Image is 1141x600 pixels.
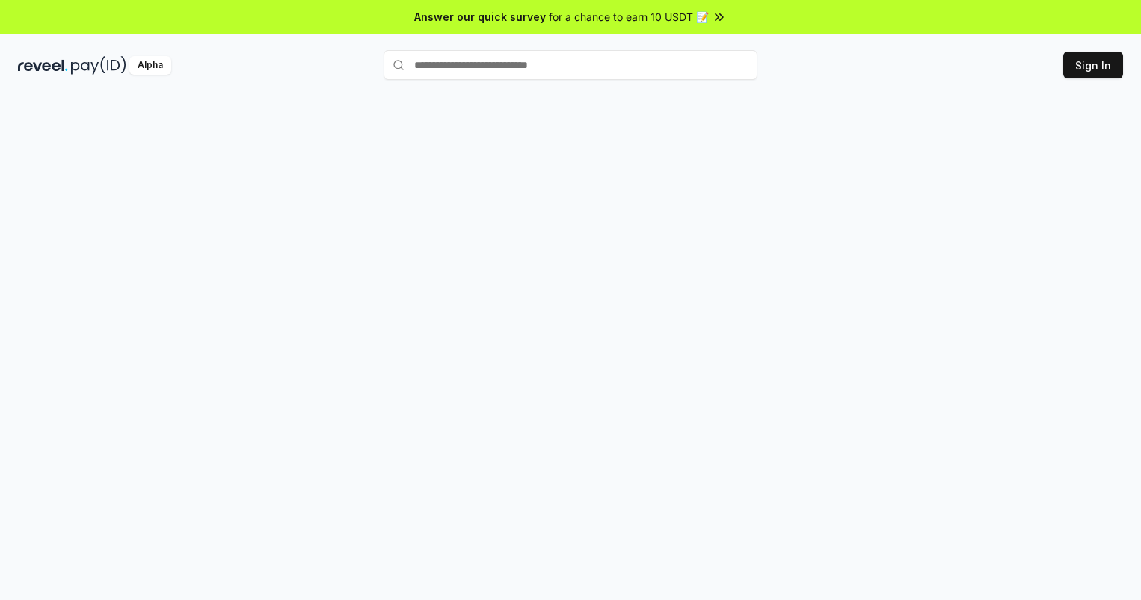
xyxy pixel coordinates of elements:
button: Sign In [1063,52,1123,78]
div: Alpha [129,56,171,75]
img: reveel_dark [18,56,68,75]
span: Answer our quick survey [414,9,546,25]
img: pay_id [71,56,126,75]
span: for a chance to earn 10 USDT 📝 [549,9,709,25]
